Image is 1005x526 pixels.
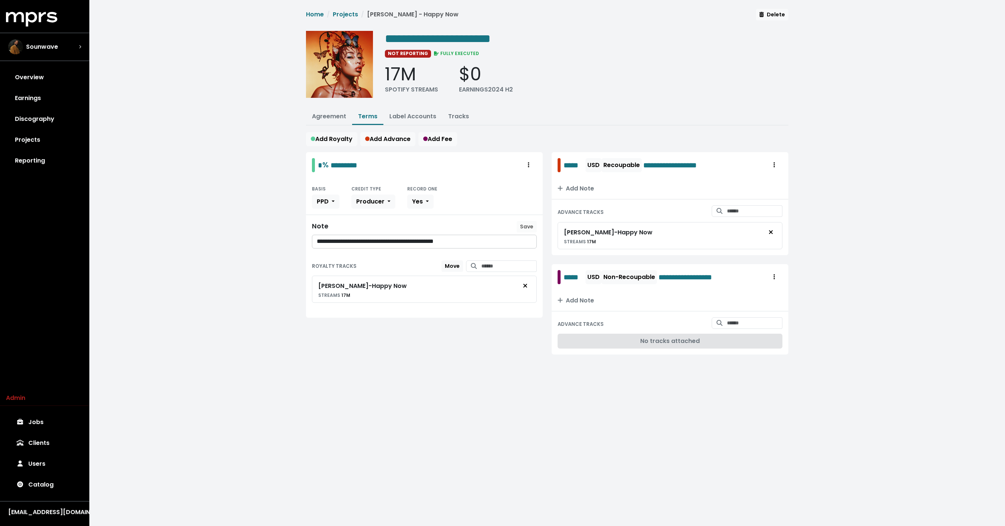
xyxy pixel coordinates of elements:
button: [EMAIL_ADDRESS][DOMAIN_NAME] [6,507,83,517]
a: Overview [6,67,83,88]
div: [PERSON_NAME] - Happy Now [564,228,653,237]
span: % [322,160,329,170]
span: Add Note [558,296,594,305]
img: The selected account / producer [8,39,23,54]
div: 17M [385,64,438,85]
a: Users [6,453,83,474]
span: Recoupable [603,161,640,169]
span: FULLY EXECUTED [433,50,479,57]
div: No tracks attached [558,334,782,349]
div: $0 [459,64,513,85]
span: Move [445,262,460,270]
button: Delete [756,9,788,20]
a: Clients [6,433,83,453]
span: Edit value [564,272,584,283]
a: Agreement [312,112,346,121]
a: Earnings [6,88,83,109]
span: Add Advance [365,135,411,143]
button: Royalty administration options [766,158,782,172]
span: Edit value [643,160,724,171]
span: USD [587,161,600,169]
span: Edit value [658,272,738,283]
button: Royalty administration options [520,158,537,172]
button: USD [586,158,602,172]
button: Remove advance target [763,225,779,240]
small: ADVANCE TRACKS [558,321,604,328]
a: Home [306,10,324,19]
span: NOT REPORTING [385,50,431,57]
small: ROYALTY TRACKS [312,263,357,270]
button: Non-Recoupable [602,270,657,284]
a: Tracks [448,112,469,121]
input: Search for tracks by title and link them to this advance [727,205,782,217]
span: Sounwave [26,42,58,51]
span: Non-Recoupable [603,273,655,281]
button: Producer [351,195,395,209]
span: Yes [412,197,423,206]
span: PPD [317,197,329,206]
a: mprs logo [6,15,57,23]
button: USD [586,270,602,284]
span: Edit value [385,33,491,45]
span: USD [587,273,600,281]
button: Royalty administration options [766,270,782,284]
span: STREAMS [564,238,586,245]
span: Producer [356,197,385,206]
input: Search for tracks by title and link them to this advance [727,317,782,329]
input: Search for tracks by title and link them to this royalty [481,260,537,272]
button: Add Fee [418,132,457,146]
div: [PERSON_NAME] - Happy Now [318,282,407,291]
a: Projects [6,129,83,150]
a: Label Accounts [389,112,436,121]
span: Add Note [558,184,594,193]
a: Jobs [6,412,83,433]
span: Delete [759,11,785,18]
a: Terms [358,112,377,121]
button: Move [441,260,463,272]
button: Add Note [552,178,788,199]
small: ADVANCE TRACKS [558,209,604,216]
button: Add Royalty [306,132,357,146]
button: Recoupable [602,158,642,172]
span: Edit value [564,160,584,171]
button: Yes [407,195,434,209]
button: Add Advance [360,132,415,146]
small: CREDIT TYPE [351,186,381,192]
nav: breadcrumb [306,10,459,25]
a: Projects [333,10,358,19]
small: RECORD ONE [407,186,437,192]
small: 17M [318,292,350,298]
img: Album cover for this project [306,31,373,98]
span: STREAMS [318,292,340,298]
div: EARNINGS 2024 H2 [459,85,513,94]
a: Discography [6,109,83,129]
button: Add Note [552,290,788,311]
button: Remove royalty target [517,279,533,293]
div: SPOTIFY STREAMS [385,85,438,94]
div: Note [312,222,328,230]
span: Edit value [331,161,357,169]
span: Add Royalty [311,135,352,143]
a: Catalog [6,474,83,495]
span: Add Fee [423,135,452,143]
li: [PERSON_NAME] - Happy Now [358,10,459,19]
a: Reporting [6,150,83,171]
div: [EMAIL_ADDRESS][DOMAIN_NAME] [8,508,81,517]
span: Edit value [318,161,322,169]
small: 17M [564,238,596,245]
button: PPD [312,195,339,209]
small: BASIS [312,186,326,192]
